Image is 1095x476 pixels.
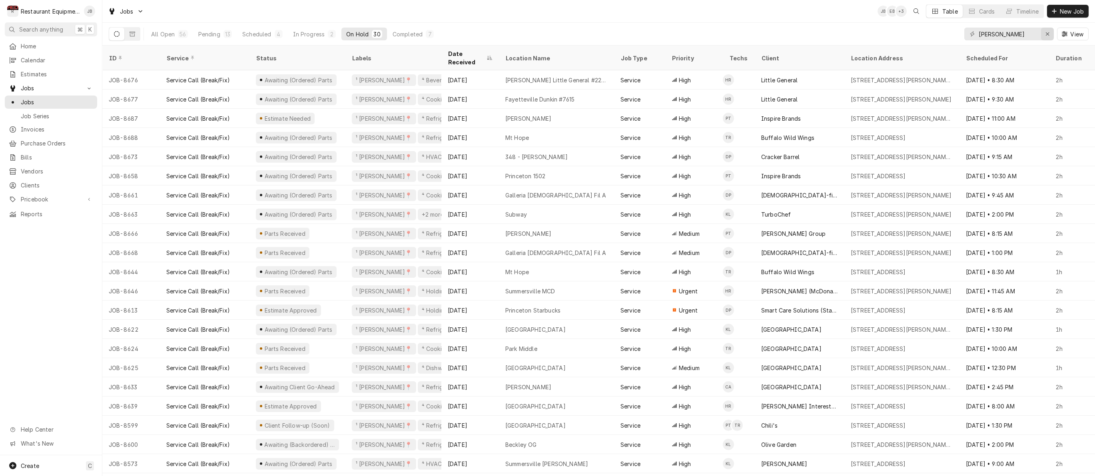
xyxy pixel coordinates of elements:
div: [DEMOGRAPHIC_DATA]-fil-a Galleria [761,249,838,257]
div: Cracker Barrel [761,153,800,161]
div: 2h [1049,128,1094,147]
div: 13 [225,30,230,38]
span: High [679,325,691,334]
div: 2h [1049,90,1094,109]
div: Galleria [DEMOGRAPHIC_DATA] Fil A [505,191,606,199]
a: Job Series [5,110,97,123]
div: Paxton Turner's Avatar [723,113,734,124]
div: JOB-8624 [102,339,160,358]
div: Thomas Ross's Avatar [723,343,734,354]
div: 2h [1049,205,1094,224]
div: Service [620,249,640,257]
div: 2h [1049,147,1094,166]
div: [DATE] • 8:30 AM [959,262,1049,281]
div: Galleria [DEMOGRAPHIC_DATA] Fil A [505,249,606,257]
span: High [679,133,691,142]
span: Urgent [679,306,698,315]
a: Clients [5,179,97,192]
div: Service [620,287,640,295]
a: Bills [5,151,97,164]
div: [DATE] • 10:30 AM [959,166,1049,185]
input: Keyword search [979,28,1039,40]
div: [DEMOGRAPHIC_DATA]-fil-a Galleria [761,191,838,199]
div: R [7,6,18,17]
div: HR [723,94,734,105]
div: [DATE] [441,224,499,243]
span: Bills [21,153,93,161]
div: [PERSON_NAME] (McDonalds Group) [761,287,838,295]
div: Date Received [448,50,485,66]
div: [STREET_ADDRESS][PERSON_NAME] [851,287,952,295]
div: Priority [672,54,715,62]
a: Go to Help Center [5,423,97,436]
div: Inspire Brands [761,114,801,123]
span: Create [21,462,39,469]
div: 1h [1049,320,1094,339]
div: Service [620,133,640,142]
div: Service Call (Break/Fix) [166,306,230,315]
div: [DATE] [441,243,499,262]
div: Service Call (Break/Fix) [166,95,230,104]
div: PT [723,228,734,239]
div: Parts Received [263,229,306,238]
a: Go to Jobs [105,5,147,18]
div: KL [723,209,734,220]
div: 2h [1049,185,1094,205]
div: Hunter Ralston's Avatar [723,94,734,105]
div: [DATE] • 9:15 AM [959,147,1049,166]
div: Restaurant Equipment Diagnostics's Avatar [7,6,18,17]
div: Duration [1055,54,1086,62]
div: Client [761,54,836,62]
div: Service Call (Break/Fix) [166,268,230,276]
span: Estimates [21,70,93,78]
div: [DATE] • 10:00 AM [959,339,1049,358]
div: In Progress [293,30,325,38]
span: Medium [679,229,700,238]
div: Location Address [851,54,951,62]
div: JOB-8613 [102,301,160,320]
div: Service Call (Break/Fix) [166,325,230,334]
div: ⁴ Holding & Warming ♨️ [421,287,487,295]
div: Service [620,114,640,123]
div: [DATE] • 11:45 AM [959,281,1049,301]
div: [DATE] • 1:30 PM [959,320,1049,339]
span: High [679,210,691,219]
span: Calendar [21,56,93,64]
div: Awaiting (Ordered) Parts [263,133,333,142]
a: Invoices [5,123,97,136]
div: [DATE] [441,339,499,358]
div: JOB-8687 [102,109,160,128]
div: Awaiting (Ordered) Parts [263,153,333,161]
div: JOB-8661 [102,185,160,205]
div: Awaiting (Ordered) Parts [263,95,333,104]
div: 2h [1049,70,1094,90]
div: [STREET_ADDRESS] [851,172,906,180]
div: 4 [276,30,281,38]
div: [DATE] • 8:30 AM [959,70,1049,90]
div: Scheduled [242,30,271,38]
div: [DATE] [441,185,499,205]
div: ⁴ Cooking 🔥 [421,172,458,180]
div: [DATE] [441,147,499,166]
div: Paxton Turner's Avatar [723,170,734,181]
div: 2 [329,30,334,38]
div: [PERSON_NAME] Little General #2270 [505,76,608,84]
button: New Job [1047,5,1089,18]
div: Princeton 1502 [505,172,545,180]
div: [DATE] • 11:00 AM [959,109,1049,128]
div: ¹ [PERSON_NAME]📍 [355,191,413,199]
div: ⁴ Refrigeration ❄️ [421,114,472,123]
div: Awaiting (Ordered) Parts [263,191,333,199]
div: Fayetteville Dunkin #7615 [505,95,574,104]
span: New Job [1058,7,1085,16]
div: On Hold [346,30,369,38]
div: Service [620,325,640,334]
span: Vendors [21,167,93,175]
span: Pricebook [21,195,81,203]
div: Little General [761,95,798,104]
div: [GEOGRAPHIC_DATA] [761,325,822,334]
div: JOB-8646 [102,281,160,301]
div: Subway [505,210,527,219]
a: Vendors [5,165,97,178]
div: [STREET_ADDRESS] [851,133,906,142]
